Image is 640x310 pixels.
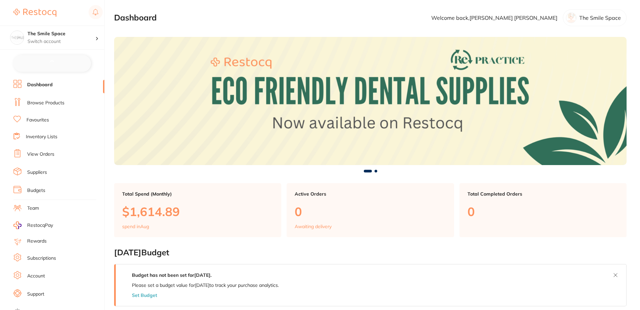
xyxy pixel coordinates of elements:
p: The Smile Space [579,15,621,21]
a: Suppliers [27,169,47,176]
p: Please set a budget value for [DATE] to track your purchase analytics. [132,282,279,288]
p: Total Completed Orders [467,191,619,197]
a: Team [27,205,39,212]
a: Account [27,273,45,279]
img: Restocq Logo [13,9,56,17]
a: Restocq Logo [13,5,56,20]
p: $1,614.89 [122,205,273,218]
a: Rewards [27,238,47,245]
p: Total Spend (Monthly) [122,191,273,197]
a: Total Spend (Monthly)$1,614.89spend inAug [114,183,281,238]
a: RestocqPay [13,221,53,229]
p: Switch account [28,38,95,45]
span: RestocqPay [27,222,53,229]
p: 0 [295,205,446,218]
img: The Smile Space [10,31,24,44]
a: Total Completed Orders0 [459,183,627,238]
p: spend in Aug [122,224,149,229]
a: Support [27,291,44,298]
p: 0 [467,205,619,218]
img: RestocqPay [13,221,21,229]
a: Inventory Lists [26,134,57,140]
img: Dashboard [114,37,627,165]
a: Active Orders0Awaiting delivery [287,183,454,238]
p: Active Orders [295,191,446,197]
h4: The Smile Space [28,31,95,37]
p: Awaiting delivery [295,224,332,229]
a: Subscriptions [27,255,56,262]
button: Set Budget [132,293,157,298]
p: Welcome back, [PERSON_NAME] [PERSON_NAME] [431,15,557,21]
h2: [DATE] Budget [114,248,627,257]
a: Favourites [27,117,49,123]
a: Dashboard [27,82,53,88]
a: Budgets [27,187,45,194]
a: Browse Products [27,100,64,106]
strong: Budget has not been set for [DATE] . [132,272,211,278]
h2: Dashboard [114,13,157,22]
a: View Orders [27,151,54,158]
